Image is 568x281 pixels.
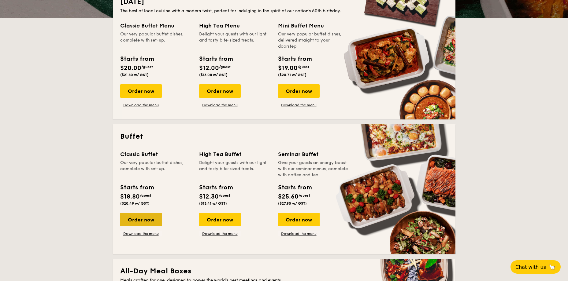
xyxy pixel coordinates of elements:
div: Delight your guests with our light and tasty bite-sized treats. [199,160,271,178]
button: Chat with us🦙 [510,260,561,274]
div: Delight your guests with our light and tasty bite-sized treats. [199,31,271,49]
span: /guest [299,193,310,198]
a: Download the menu [120,231,162,236]
span: ($27.90 w/ GST) [278,201,307,206]
span: /guest [141,65,153,69]
div: Give your guests an energy boost with our seminar menus, complete with coffee and tea. [278,160,350,178]
div: Starts from [199,54,232,64]
span: ($20.71 w/ GST) [278,73,306,77]
div: Starts from [278,183,311,192]
span: ($13.08 w/ GST) [199,73,228,77]
div: High Tea Buffet [199,150,271,159]
span: $20.00 [120,64,141,72]
span: ($21.80 w/ GST) [120,73,149,77]
a: Download the menu [199,103,241,108]
div: The best of local cuisine with a modern twist, perfect for indulging in the spirit of our nation’... [120,8,448,14]
div: Order now [199,84,241,98]
div: High Tea Menu [199,21,271,30]
span: /guest [298,65,309,69]
div: Mini Buffet Menu [278,21,350,30]
span: 🦙 [548,264,556,271]
a: Download the menu [278,103,320,108]
h2: Buffet [120,132,448,141]
span: /guest [219,65,231,69]
div: Our very popular buffet dishes, delivered straight to your doorstep. [278,31,350,49]
div: Starts from [120,54,154,64]
div: Starts from [199,183,232,192]
div: Our very popular buffet dishes, complete with set-up. [120,160,192,178]
div: Seminar Buffet [278,150,350,159]
div: Our very popular buffet dishes, complete with set-up. [120,31,192,49]
div: Order now [278,84,320,98]
a: Download the menu [278,231,320,236]
div: Starts from [278,54,311,64]
span: /guest [140,193,151,198]
span: $25.60 [278,193,299,200]
span: $18.80 [120,193,140,200]
div: Order now [278,213,320,226]
div: Classic Buffet Menu [120,21,192,30]
span: Chat with us [515,264,546,270]
h2: All-Day Meal Boxes [120,266,448,276]
span: $19.00 [278,64,298,72]
a: Download the menu [199,231,241,236]
div: Order now [120,84,162,98]
span: $12.00 [199,64,219,72]
a: Download the menu [120,103,162,108]
span: $12.30 [199,193,219,200]
span: /guest [219,193,230,198]
span: ($20.49 w/ GST) [120,201,150,206]
div: Order now [120,213,162,226]
div: Classic Buffet [120,150,192,159]
div: Starts from [120,183,154,192]
span: ($13.41 w/ GST) [199,201,227,206]
div: Order now [199,213,241,226]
